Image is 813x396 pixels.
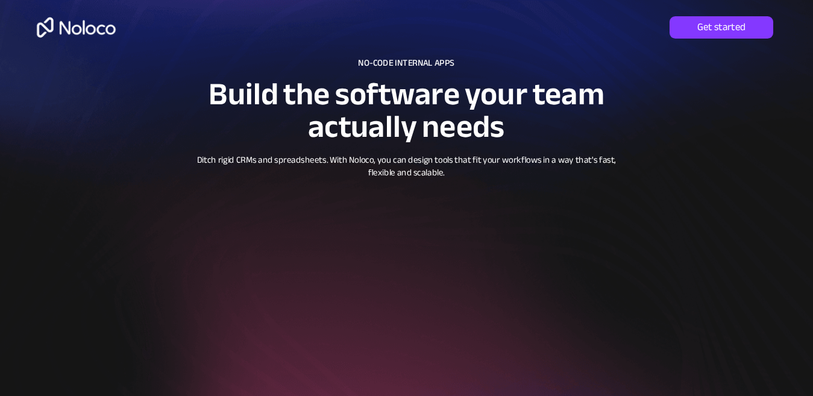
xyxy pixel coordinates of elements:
[209,64,604,156] span: Build the software your team actually needs
[197,151,616,181] span: Ditch rigid CRMs and spreadsheets. With Noloco, you can design tools that fit your workflows in a...
[670,21,773,34] span: Get started
[670,16,773,39] a: Get started
[358,54,454,71] span: NO-CODE INTERNAL APPS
